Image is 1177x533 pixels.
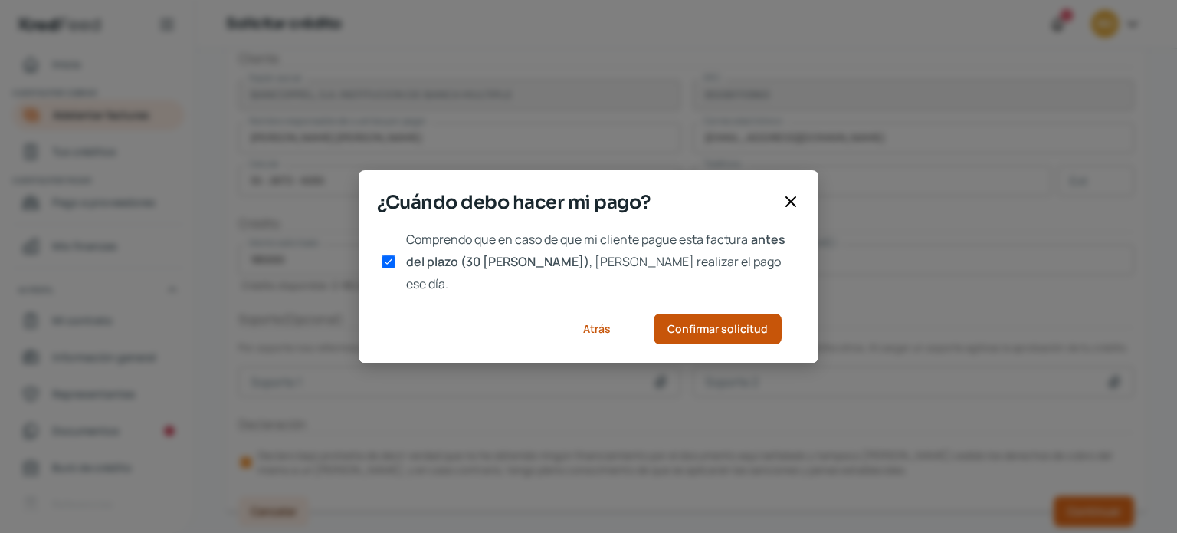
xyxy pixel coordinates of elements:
[377,189,775,216] span: ¿Cuándo debo hacer mi pago?
[583,324,611,334] span: Atrás
[564,314,629,344] button: Atrás
[654,314,782,344] button: Confirmar solicitud
[406,253,781,292] span: , [PERSON_NAME] realizar el pago ese día.
[667,324,768,334] span: Confirmar solicitud
[406,231,748,248] span: Comprendo que en caso de que mi cliente pague esta factura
